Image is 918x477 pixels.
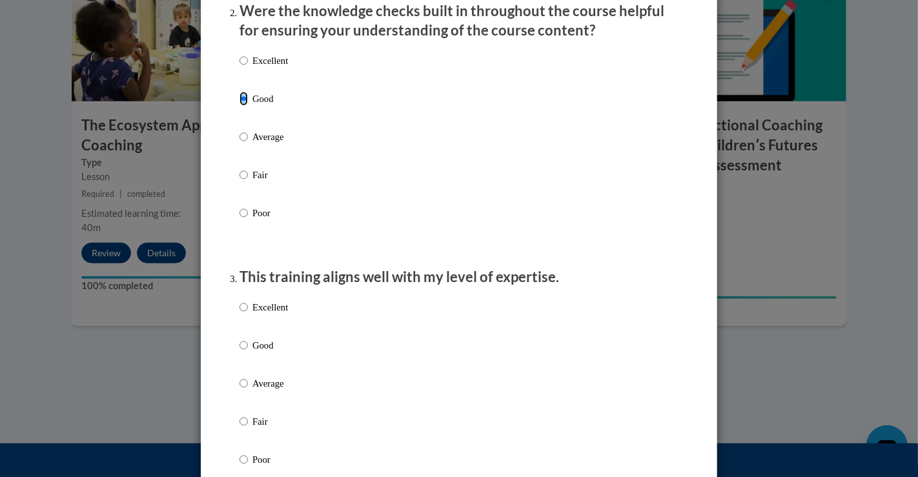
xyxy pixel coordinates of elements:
[240,92,248,106] input: Good
[240,338,248,352] input: Good
[240,168,248,182] input: Fair
[252,452,288,467] p: Poor
[240,376,248,391] input: Average
[240,267,678,287] p: This training aligns well with my level of expertise.
[252,338,288,352] p: Good
[240,206,248,220] input: Poor
[252,206,288,220] p: Poor
[252,376,288,391] p: Average
[240,1,678,41] p: Were the knowledge checks built in throughout the course helpful for ensuring your understanding ...
[240,452,248,467] input: Poor
[252,168,288,182] p: Fair
[240,130,248,144] input: Average
[252,92,288,106] p: Good
[252,130,288,144] p: Average
[240,300,248,314] input: Excellent
[240,414,248,429] input: Fair
[252,414,288,429] p: Fair
[240,54,248,68] input: Excellent
[252,300,288,314] p: Excellent
[252,54,288,68] p: Excellent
